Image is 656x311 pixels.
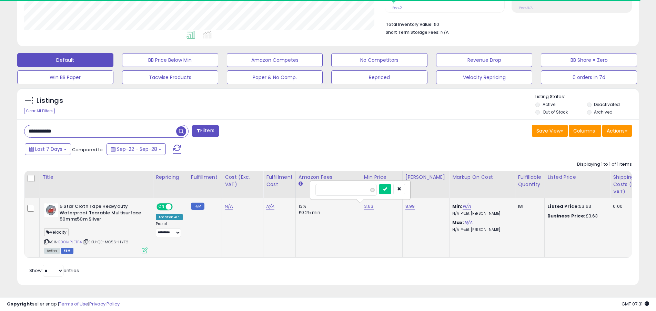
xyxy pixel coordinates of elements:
[331,70,427,84] button: Repriced
[569,125,601,137] button: Columns
[386,29,440,35] b: Short Term Storage Fees:
[386,20,627,28] li: £0
[364,174,400,181] div: Min Price
[331,53,427,67] button: No Competitors
[299,174,358,181] div: Amazon Fees
[452,203,463,210] b: Min:
[42,174,150,181] div: Title
[364,203,374,210] a: 3.63
[543,109,568,115] label: Out of Stock
[436,70,532,84] button: Velocity Repricing
[299,181,303,187] small: Amazon Fees.
[602,125,632,137] button: Actions
[541,53,637,67] button: BB Share = Zero
[83,239,128,245] span: | SKU: QE-MC56-HYF2
[225,174,260,188] div: Cost (Exc. VAT)
[452,174,512,181] div: Markup on Cost
[25,143,71,155] button: Last 7 Days
[532,125,568,137] button: Save View
[622,301,649,307] span: 2025-10-6 07:31 GMT
[107,143,166,155] button: Sep-22 - Sep-28
[72,146,104,153] span: Compared to:
[436,53,532,67] button: Revenue Drop
[117,146,157,153] span: Sep-22 - Sep-28
[44,203,148,253] div: ASIN:
[172,204,183,210] span: OFF
[518,203,539,210] div: 181
[37,96,63,106] h5: Listings
[44,203,58,217] img: 41UZAu87rDL._SL40_.jpg
[441,29,449,36] span: N/A
[519,6,533,10] small: Prev: N/A
[452,211,509,216] p: N/A Profit [PERSON_NAME]
[225,203,233,210] a: N/A
[89,301,120,307] a: Privacy Policy
[392,6,402,10] small: Prev: 0
[613,203,646,210] div: 0.00
[535,94,639,100] p: Listing States:
[594,109,613,115] label: Archived
[594,101,620,107] label: Deactivated
[191,203,204,210] small: FBM
[299,203,356,210] div: 13%
[44,228,69,236] span: Velocity
[299,210,356,216] div: £0.25 min
[29,267,79,274] span: Show: entries
[266,203,274,210] a: N/A
[405,174,446,181] div: [PERSON_NAME]
[541,70,637,84] button: 0 orders in 7d
[547,213,585,219] b: Business Price:
[191,174,219,181] div: Fulfillment
[35,146,62,153] span: Last 7 Days
[518,174,542,188] div: Fulfillable Quantity
[464,219,473,226] a: N/A
[61,248,73,254] span: FBM
[156,214,183,220] div: Amazon AI *
[547,203,579,210] b: Listed Price:
[24,108,55,114] div: Clear All Filters
[613,174,648,195] div: Shipping Costs (Exc. VAT)
[192,125,219,137] button: Filters
[463,203,471,210] a: N/A
[405,203,415,210] a: 8.99
[157,204,166,210] span: ON
[156,222,183,237] div: Preset:
[227,53,323,67] button: Amazon Competes
[543,101,555,107] label: Active
[266,174,293,188] div: Fulfillment Cost
[122,53,218,67] button: BB Price Below Min
[386,21,433,27] b: Total Inventory Value:
[60,203,143,224] b: 5 Star Cloth Tape Heavyduty Waterproof Tearable Multisurface 50mmx50m Silver
[452,219,464,226] b: Max:
[17,53,113,67] button: Default
[59,301,88,307] a: Terms of Use
[547,203,605,210] div: £3.63
[547,213,605,219] div: £3.63
[156,174,185,181] div: Repricing
[573,127,595,134] span: Columns
[44,248,60,254] span: All listings currently available for purchase on Amazon
[122,70,218,84] button: Tacwise Products
[17,70,113,84] button: WIn BB Paper
[227,70,323,84] button: Paper & No Comp.
[7,301,32,307] strong: Copyright
[547,174,607,181] div: Listed Price
[452,227,509,232] p: N/A Profit [PERSON_NAME]
[58,239,82,245] a: B00MPLETP4
[450,171,515,198] th: The percentage added to the cost of goods (COGS) that forms the calculator for Min & Max prices.
[7,301,120,308] div: seller snap | |
[577,161,632,168] div: Displaying 1 to 1 of 1 items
